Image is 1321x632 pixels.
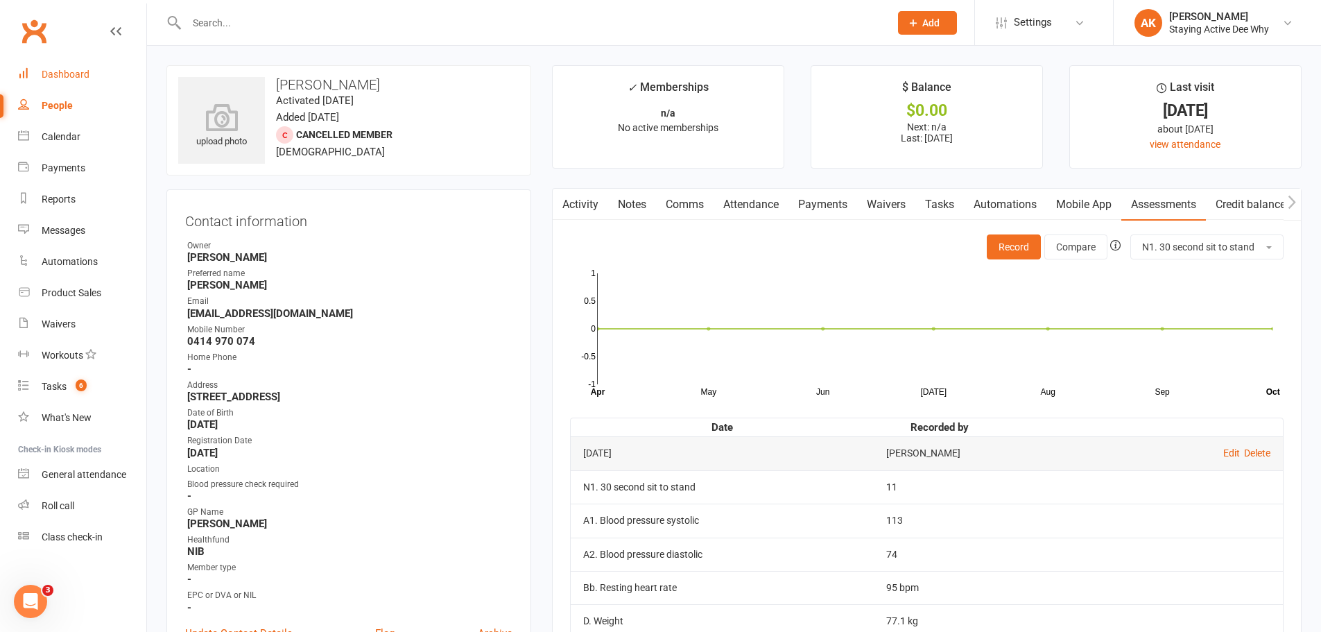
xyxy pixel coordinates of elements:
[824,103,1030,118] div: $0.00
[1044,234,1107,259] button: Compare
[18,153,146,184] a: Payments
[187,239,512,253] div: Owner
[187,601,512,614] strong: -
[874,470,1006,504] td: 11
[18,184,146,215] a: Reports
[42,100,73,111] div: People
[187,518,512,530] strong: [PERSON_NAME]
[608,189,656,221] a: Notes
[187,363,512,375] strong: -
[185,208,512,229] h3: Contact information
[187,407,512,420] div: Date of Birth
[1169,10,1269,23] div: [PERSON_NAME]
[1142,241,1254,253] span: N1. 30 second sit to stand
[187,295,512,308] div: Email
[1206,189,1295,221] a: Credit balance
[187,561,512,574] div: Member type
[618,122,718,133] span: No active memberships
[1150,139,1220,150] a: view attendance
[42,381,67,392] div: Tasks
[187,589,512,602] div: EPC or DVA or NIL
[42,531,103,543] div: Class check-in
[824,121,1030,144] p: Next: n/a Last: [DATE]
[42,69,89,80] div: Dashboard
[874,418,1006,436] th: Recorded by
[276,111,339,123] time: Added [DATE]
[187,267,512,280] div: Preferred name
[18,402,146,434] a: What's New
[187,379,512,392] div: Address
[902,78,951,103] div: $ Balance
[187,545,512,558] strong: NIB
[187,279,512,291] strong: [PERSON_NAME]
[18,309,146,340] a: Waivers
[187,573,512,586] strong: -
[628,78,709,104] div: Memberships
[18,522,146,553] a: Class kiosk mode
[1134,9,1162,37] div: AK
[42,162,85,173] div: Payments
[661,108,675,119] strong: n/a
[1223,447,1240,459] a: Edit
[187,490,512,502] strong: -
[18,371,146,402] a: Tasks 6
[628,81,637,94] i: ✓
[1046,189,1121,221] a: Mobile App
[18,90,146,121] a: People
[17,14,51,49] a: Clubworx
[42,469,126,480] div: General attendance
[1082,103,1288,118] div: [DATE]
[42,350,83,361] div: Workouts
[898,11,957,35] button: Add
[571,571,874,604] td: Bb. Resting heart rate
[187,447,512,459] strong: [DATE]
[42,256,98,267] div: Automations
[18,121,146,153] a: Calendar
[187,251,512,264] strong: [PERSON_NAME]
[187,434,512,447] div: Registration Date
[18,277,146,309] a: Product Sales
[18,490,146,522] a: Roll call
[1130,234,1284,259] button: N1. 30 second sit to stand
[1157,78,1214,103] div: Last visit
[187,323,512,336] div: Mobile Number
[1014,7,1052,38] span: Settings
[187,351,512,364] div: Home Phone
[964,189,1046,221] a: Automations
[187,506,512,519] div: GP Name
[187,335,512,348] strong: 0414 970 074
[1082,121,1288,137] div: about [DATE]
[178,103,265,149] div: upload photo
[187,391,512,403] strong: [STREET_ADDRESS]
[571,504,874,537] td: A1. Blood pressure systolic
[788,189,857,221] a: Payments
[1244,447,1270,459] a: Delete
[187,463,512,476] div: Location
[42,412,92,423] div: What's New
[571,538,874,571] td: A2. Blood pressure diastolic
[187,478,512,491] div: Blood pressure check required
[571,470,874,504] td: N1. 30 second sit to stand
[18,459,146,490] a: General attendance kiosk mode
[42,225,85,236] div: Messages
[14,585,47,618] iframe: Intercom live chat
[857,189,915,221] a: Waivers
[42,500,74,511] div: Roll call
[42,318,76,330] div: Waivers
[42,287,101,298] div: Product Sales
[656,189,714,221] a: Comms
[874,504,1006,537] td: 113
[874,571,1006,604] td: 95 bpm
[714,189,788,221] a: Attendance
[1169,23,1269,35] div: Staying Active Dee Why
[874,436,1006,470] td: [PERSON_NAME]
[915,189,964,221] a: Tasks
[583,448,861,459] div: [DATE]
[874,538,1006,571] td: 74
[187,533,512,547] div: Healthfund
[18,59,146,90] a: Dashboard
[571,418,874,436] th: Date
[922,17,940,28] span: Add
[76,379,87,391] span: 6
[42,585,53,596] span: 3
